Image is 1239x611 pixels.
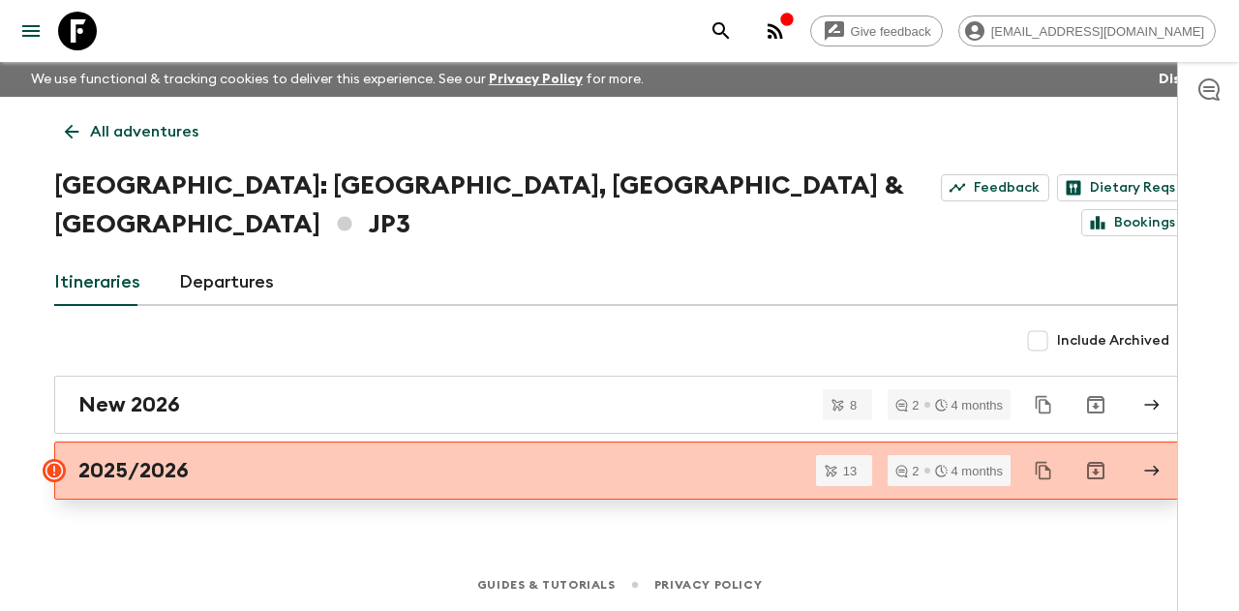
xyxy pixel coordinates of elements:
[840,24,942,39] span: Give feedback
[941,174,1049,201] a: Feedback
[54,442,1185,500] a: 2025/2026
[1076,385,1115,424] button: Archive
[895,399,919,412] div: 2
[1076,451,1115,490] button: Archive
[1154,66,1216,93] button: Dismiss
[810,15,943,46] a: Give feedback
[179,260,274,306] a: Departures
[935,399,1003,412] div: 4 months
[489,73,583,86] a: Privacy Policy
[838,399,868,412] span: 8
[1057,174,1185,201] a: Dietary Reqs
[1057,331,1169,351] span: Include Archived
[477,574,616,596] a: Guides & Tutorials
[981,24,1215,39] span: [EMAIL_ADDRESS][DOMAIN_NAME]
[54,167,917,244] h1: [GEOGRAPHIC_DATA]: [GEOGRAPHIC_DATA], [GEOGRAPHIC_DATA] & [GEOGRAPHIC_DATA] JP3
[935,465,1003,477] div: 4 months
[23,62,651,97] p: We use functional & tracking cookies to deliver this experience. See our for more.
[702,12,740,50] button: search adventures
[90,120,198,143] p: All adventures
[654,574,762,596] a: Privacy Policy
[54,376,1185,434] a: New 2026
[54,112,209,151] a: All adventures
[1026,453,1061,488] button: Duplicate
[958,15,1216,46] div: [EMAIL_ADDRESS][DOMAIN_NAME]
[895,465,919,477] div: 2
[12,12,50,50] button: menu
[1081,209,1185,236] a: Bookings
[78,458,189,483] h2: 2025/2026
[1026,387,1061,422] button: Duplicate
[54,260,140,306] a: Itineraries
[78,392,180,417] h2: New 2026
[831,465,868,477] span: 13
